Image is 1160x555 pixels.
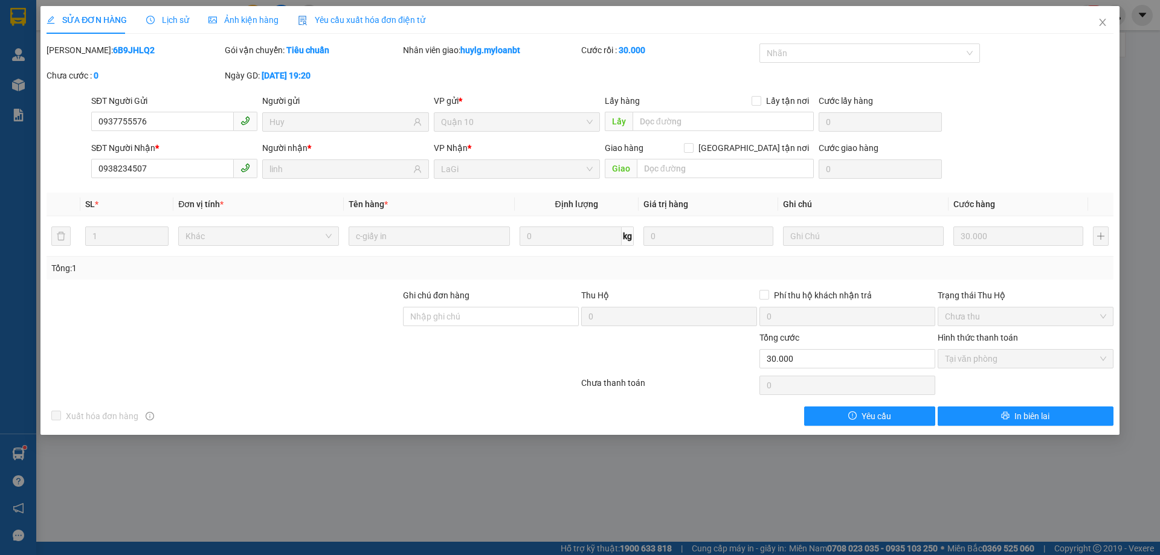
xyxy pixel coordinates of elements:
[1098,18,1107,27] span: close
[938,333,1018,342] label: Hình thức thanh toán
[298,15,425,25] span: Yêu cầu xuất hóa đơn điện tử
[441,113,593,131] span: Quận 10
[953,199,995,209] span: Cước hàng
[555,199,598,209] span: Định lượng
[269,162,410,176] input: Tên người nhận
[862,409,891,423] span: Yêu cầu
[178,199,224,209] span: Đơn vị tính
[240,163,250,173] span: phone
[1086,6,1120,40] button: Close
[945,307,1106,326] span: Chưa thu
[783,226,944,246] input: Ghi Chú
[413,118,422,126] span: user
[146,16,155,24] span: clock-circle
[605,112,633,131] span: Lấy
[605,143,643,153] span: Giao hàng
[761,94,814,107] span: Lấy tận nơi
[581,43,757,57] div: Cước rồi :
[47,43,222,57] div: [PERSON_NAME]:
[262,94,428,107] div: Người gửi
[643,199,688,209] span: Giá trị hàng
[643,226,773,246] input: 0
[605,96,640,106] span: Lấy hàng
[759,333,799,342] span: Tổng cước
[298,16,308,25] img: icon
[403,43,579,57] div: Nhân viên giao:
[1093,226,1109,246] button: plus
[403,290,469,300] label: Ghi chú đơn hàng
[819,143,878,153] label: Cước giao hàng
[819,112,942,132] input: Cước lấy hàng
[146,15,189,25] span: Lịch sử
[581,290,609,300] span: Thu Hộ
[61,409,143,423] span: Xuất hóa đơn hàng
[1001,411,1010,421] span: printer
[848,411,857,421] span: exclamation-circle
[185,227,332,245] span: Khác
[262,71,311,80] b: [DATE] 19:20
[633,112,814,131] input: Dọc đường
[208,16,217,24] span: picture
[225,43,401,57] div: Gói vận chuyển:
[441,160,593,178] span: LaGi
[622,226,634,246] span: kg
[47,16,55,24] span: edit
[819,96,873,106] label: Cước lấy hàng
[47,69,222,82] div: Chưa cước :
[619,45,645,55] b: 30.000
[286,45,329,55] b: Tiêu chuẩn
[434,143,468,153] span: VP Nhận
[91,141,257,155] div: SĐT Người Nhận
[945,350,1106,368] span: Tại văn phòng
[413,165,422,173] span: user
[637,159,814,178] input: Dọc đường
[47,15,127,25] span: SỬA ĐƠN HÀNG
[938,406,1113,426] button: printerIn biên lai
[51,226,71,246] button: delete
[938,289,1113,302] div: Trạng thái Thu Hộ
[694,141,814,155] span: [GEOGRAPHIC_DATA] tận nơi
[804,406,935,426] button: exclamation-circleYêu cầu
[580,376,758,397] div: Chưa thanh toán
[146,412,154,420] span: info-circle
[208,15,279,25] span: Ảnh kiện hàng
[403,307,579,326] input: Ghi chú đơn hàng
[51,261,448,275] div: Tổng: 1
[94,71,98,80] b: 0
[953,226,1083,246] input: 0
[91,94,257,107] div: SĐT Người Gửi
[434,94,600,107] div: VP gửi
[349,226,509,246] input: VD: Bàn, Ghế
[262,141,428,155] div: Người nhận
[225,69,401,82] div: Ngày GD:
[113,45,155,55] b: 6B9JHLQ2
[460,45,520,55] b: huylg.myloanbt
[240,116,250,126] span: phone
[349,199,388,209] span: Tên hàng
[819,159,942,179] input: Cước giao hàng
[1014,409,1049,423] span: In biên lai
[605,159,637,178] span: Giao
[269,115,410,129] input: Tên người gửi
[778,193,949,216] th: Ghi chú
[769,289,877,302] span: Phí thu hộ khách nhận trả
[85,199,95,209] span: SL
